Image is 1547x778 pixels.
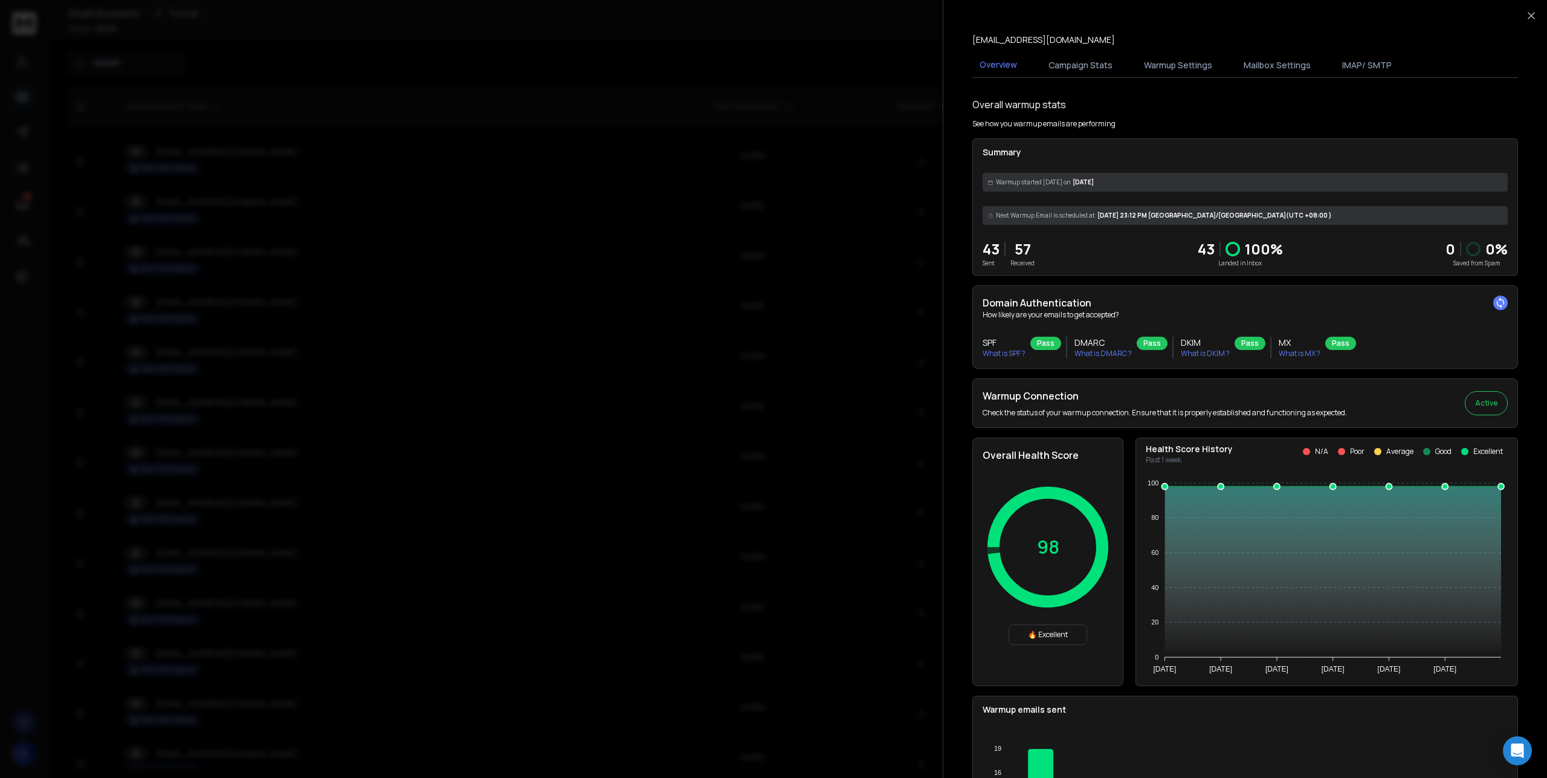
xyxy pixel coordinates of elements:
[994,769,1001,776] tspan: 16
[972,97,1066,112] h1: Overall warmup stats
[1181,349,1230,358] p: What is DKIM ?
[1010,239,1035,259] p: 57
[1151,549,1158,556] tspan: 60
[1473,447,1503,456] p: Excellent
[1245,239,1283,259] p: 100 %
[1445,259,1508,268] p: Saved from Spam
[1322,665,1345,673] tspan: [DATE]
[983,296,1508,310] h2: Domain Authentication
[1335,52,1399,79] button: IMAP/ SMTP
[983,408,1347,418] p: Check the status of your warmup connection. Ensure that it is properly established and functionin...
[1074,349,1132,358] p: What is DMARC ?
[1041,52,1120,79] button: Campaign Stats
[1151,514,1158,521] tspan: 80
[1009,624,1087,645] div: 🔥 Excellent
[1153,665,1176,673] tspan: [DATE]
[1148,479,1158,487] tspan: 100
[1350,447,1365,456] p: Poor
[983,239,1000,259] p: 43
[1279,337,1320,349] h3: MX
[1465,391,1508,415] button: Active
[1198,239,1215,259] p: 43
[1037,536,1059,558] p: 98
[1146,443,1233,455] p: Health Score History
[1386,447,1413,456] p: Average
[996,178,1070,187] span: Warmup started [DATE] on
[1485,239,1508,259] p: 0 %
[1279,349,1320,358] p: What is MX ?
[972,119,1116,129] p: See how you warmup emails are performing
[1181,337,1230,349] h3: DKIM
[983,310,1508,320] p: How likely are your emails to get accepted?
[1503,736,1532,765] div: Open Intercom Messenger
[972,34,1115,46] p: [EMAIL_ADDRESS][DOMAIN_NAME]
[1433,665,1456,673] tspan: [DATE]
[1074,337,1132,349] h3: DMARC
[1151,618,1158,626] tspan: 20
[1445,239,1455,259] strong: 0
[1315,447,1328,456] p: N/A
[1378,665,1401,673] tspan: [DATE]
[983,448,1113,462] h2: Overall Health Score
[972,51,1024,79] button: Overview
[1146,455,1233,465] p: Past 1 week
[1209,665,1232,673] tspan: [DATE]
[983,206,1508,225] div: [DATE] 23:12 PM [GEOGRAPHIC_DATA]/[GEOGRAPHIC_DATA] (UTC +08:00 )
[994,745,1001,752] tspan: 19
[1265,665,1288,673] tspan: [DATE]
[1235,337,1265,350] div: Pass
[1137,337,1168,350] div: Pass
[983,349,1025,358] p: What is SPF ?
[1151,584,1158,591] tspan: 40
[1137,52,1219,79] button: Warmup Settings
[1155,653,1158,661] tspan: 0
[1010,259,1035,268] p: Received
[1030,337,1061,350] div: Pass
[1435,447,1452,456] p: Good
[1325,337,1356,350] div: Pass
[983,389,1347,403] h2: Warmup Connection
[1198,259,1283,268] p: Landed in Inbox
[996,211,1095,220] span: Next Warmup Email is scheduled at
[1236,52,1318,79] button: Mailbox Settings
[983,704,1508,716] p: Warmup emails sent
[983,146,1508,158] p: Summary
[983,173,1508,192] div: [DATE]
[983,337,1025,349] h3: SPF
[983,259,1000,268] p: Sent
